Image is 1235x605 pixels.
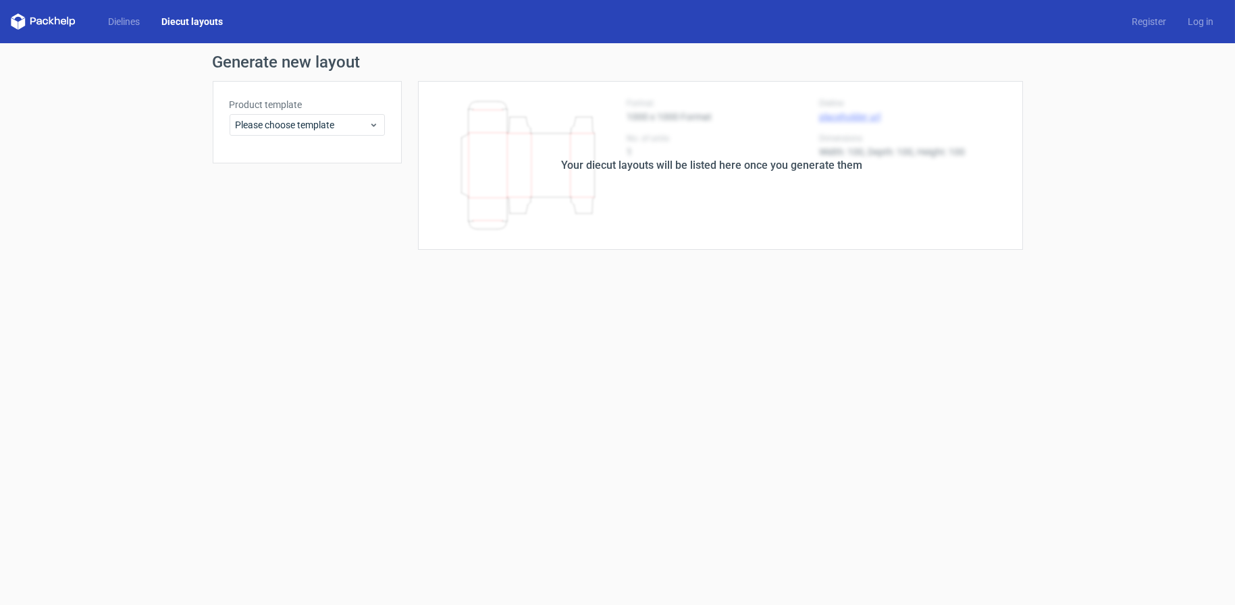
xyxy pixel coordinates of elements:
[151,15,234,28] a: Diecut layouts
[97,15,151,28] a: Dielines
[213,54,1023,70] h1: Generate new layout
[1177,15,1224,28] a: Log in
[1121,15,1177,28] a: Register
[230,98,385,111] label: Product template
[562,157,863,174] div: Your diecut layouts will be listed here once you generate them
[236,118,369,132] span: Please choose template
